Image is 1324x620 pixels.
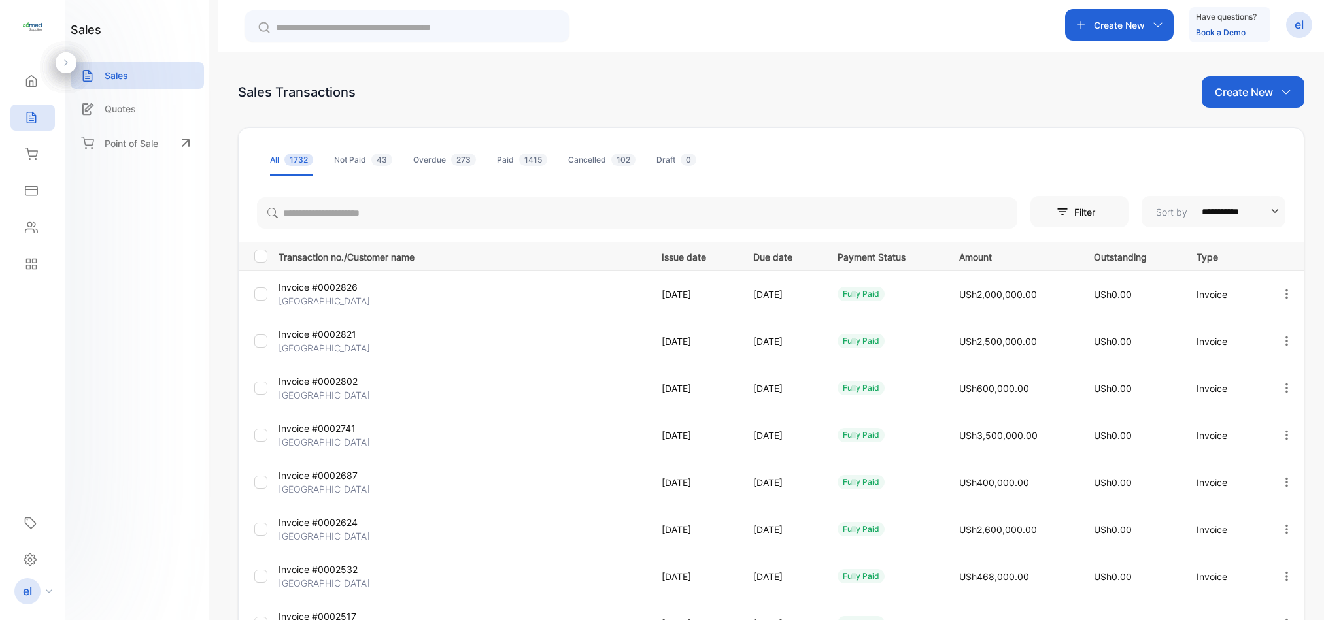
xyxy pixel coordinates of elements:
p: Invoice [1197,476,1253,489]
a: Quotes [71,95,204,122]
div: fully paid [838,522,885,536]
iframe: LiveChat chat widget [1269,565,1324,620]
p: [DATE] [662,334,726,348]
p: Sort by [1156,205,1187,219]
span: USh0.00 [1094,524,1132,535]
p: Amount [959,248,1067,264]
span: USh0.00 [1094,336,1132,347]
button: el [1286,9,1312,41]
span: 43 [371,154,392,166]
p: Create New [1094,18,1145,32]
span: 1415 [519,154,547,166]
div: All [270,154,313,166]
button: Create New [1202,76,1304,108]
span: USh0.00 [1094,430,1132,441]
div: fully paid [838,428,885,442]
p: [DATE] [662,476,726,489]
p: Quotes [105,102,136,116]
p: [GEOGRAPHIC_DATA] [279,388,401,402]
p: [GEOGRAPHIC_DATA] [279,435,401,449]
a: Book a Demo [1196,27,1246,37]
span: USh600,000.00 [959,383,1029,394]
span: 273 [451,154,476,166]
a: Sales [71,62,204,89]
div: fully paid [838,569,885,583]
p: Invoice #0002741 [279,421,401,435]
div: fully paid [838,475,885,489]
p: Invoice [1197,334,1253,348]
div: fully paid [838,334,885,348]
div: Paid [497,154,547,166]
p: Due date [753,248,811,264]
button: Sort by [1142,196,1285,227]
p: [GEOGRAPHIC_DATA] [279,529,401,543]
img: logo [23,17,42,37]
div: Cancelled [568,154,636,166]
button: Create New [1065,9,1174,41]
p: [DATE] [753,334,811,348]
p: Invoice [1197,523,1253,536]
div: fully paid [838,381,885,395]
span: 1732 [284,154,313,166]
p: el [1295,16,1304,33]
p: Invoice #0002821 [279,327,401,341]
div: Draft [656,154,696,166]
span: USh0.00 [1094,477,1132,488]
span: USh0.00 [1094,383,1132,394]
p: [DATE] [753,523,811,536]
span: USh0.00 [1094,571,1132,582]
p: Type [1197,248,1253,264]
p: Invoice #0002802 [279,374,401,388]
p: Outstanding [1094,248,1169,264]
p: [DATE] [662,523,726,536]
p: Invoice [1197,429,1253,442]
p: [DATE] [753,382,811,395]
p: [GEOGRAPHIC_DATA] [279,294,401,308]
p: [DATE] [662,570,726,583]
h1: sales [71,21,101,39]
p: Create New [1215,84,1273,100]
p: [GEOGRAPHIC_DATA] [279,482,401,496]
p: Issue date [662,248,726,264]
span: USh3,500,000.00 [959,430,1038,441]
p: Invoice #0002826 [279,280,401,294]
span: USh2,000,000.00 [959,289,1037,300]
p: Invoice #0002532 [279,563,401,576]
span: USh468,000.00 [959,571,1029,582]
p: [DATE] [753,476,811,489]
p: Invoice [1197,287,1253,301]
span: USh2,600,000.00 [959,524,1037,535]
a: Point of Sale [71,129,204,157]
span: 0 [681,154,696,166]
span: USh0.00 [1094,289,1132,300]
p: [DATE] [662,429,726,442]
p: Transaction no./Customer name [279,248,645,264]
div: Overdue [413,154,476,166]
p: Invoice [1197,570,1253,583]
span: USh400,000.00 [959,477,1029,488]
p: [GEOGRAPHIC_DATA] [279,341,401,355]
div: Not Paid [334,154,392,166]
p: Invoice #0002687 [279,468,401,482]
p: [DATE] [753,287,811,301]
p: [DATE] [753,570,811,583]
p: [DATE] [662,382,726,395]
p: Point of Sale [105,137,158,150]
p: Invoice #0002624 [279,515,401,529]
div: fully paid [838,287,885,301]
div: Sales Transactions [238,82,356,102]
p: Invoice [1197,382,1253,395]
span: USh2,500,000.00 [959,336,1037,347]
p: [GEOGRAPHIC_DATA] [279,576,401,590]
p: Have questions? [1196,10,1257,24]
p: el [23,583,32,600]
p: [DATE] [753,429,811,442]
p: Payment Status [838,248,932,264]
p: Sales [105,69,128,82]
span: 102 [611,154,636,166]
p: [DATE] [662,287,726,301]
